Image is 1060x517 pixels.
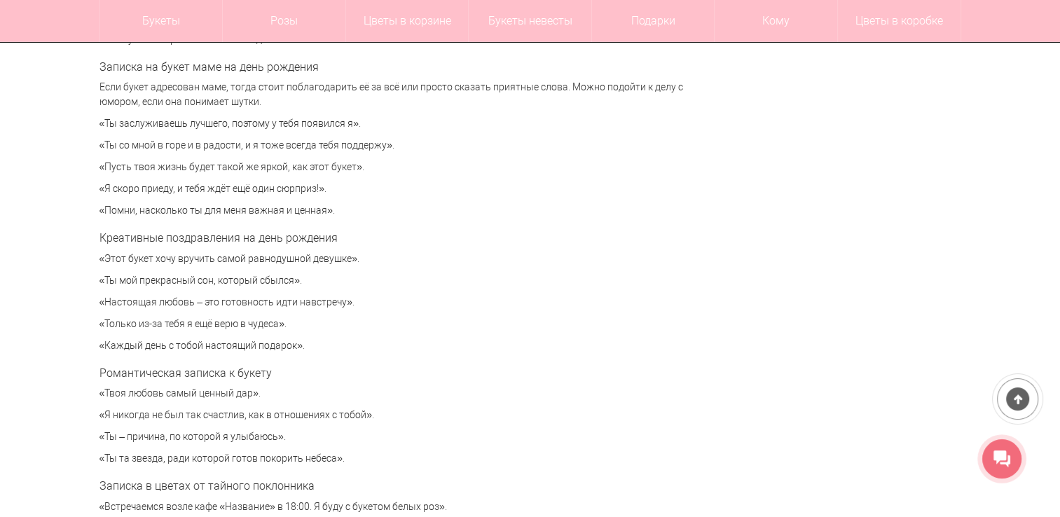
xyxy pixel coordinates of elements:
p: «Помни, насколько ты для меня важная и ценная». [99,203,695,218]
p: «Только из-за тебя я ещё верю в чудеса». [99,317,695,331]
p: «Я скоро приеду, и тебя ждёт ещё один сюрприз!». [99,181,695,196]
p: «Настоящая любовь – это готовность идти навстречу». [99,295,695,310]
h3: Записка на букет маме на день рождения [99,61,695,74]
h3: Креативные поздравления на день рождения [99,232,695,244]
p: «Ты заслуживаешь лучшего, поэтому у тебя появился я». [99,116,695,131]
p: «Ты мой прекрасный сон, который сбылся». [99,273,695,288]
p: «Встречаемся возле кафе «Название» в 18:00. Я буду с букетом белых роз». [99,499,695,514]
p: «Каждый день с тобой настоящий подарок». [99,338,695,353]
p: Если букет адресован маме, тогда стоит поблагодарить её за всё или просто сказать приятные слова.... [99,80,695,109]
p: «Этот букет хочу вручить самой равнодушной девушке». [99,251,695,266]
p: «Твоя любовь самый ценный дар». [99,386,695,401]
p: «Ты со мной в горе и в радости, и я тоже всегда тебя поддержу». [99,138,695,153]
p: «Пусть твоя жизнь будет такой же яркой, как этот букет». [99,160,695,174]
p: «Ты – причина, по которой я улыбаюсь». [99,429,695,444]
h3: Романтическая записка к букету [99,367,695,380]
p: «Я никогда не был так счастлив, как в отношениях с тобой». [99,408,695,422]
p: «Ты та звезда, ради которой готов покорить небеса». [99,451,695,466]
h3: Записка в цветах от тайного поклонника [99,480,695,492]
